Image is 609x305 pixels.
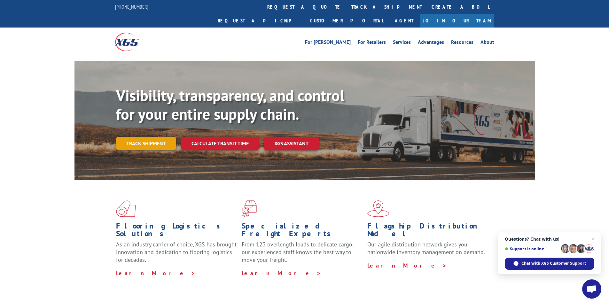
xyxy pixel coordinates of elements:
a: Services [393,40,411,47]
a: For [PERSON_NAME] [305,40,351,47]
a: Learn More > [367,262,447,269]
a: Learn More > [116,269,196,277]
a: Agent [388,14,420,28]
a: XGS ASSISTANT [264,137,319,150]
span: Questions? Chat with us! [505,237,594,242]
img: xgs-icon-focused-on-flooring-red [242,200,257,217]
span: Chat with XGS Customer Support [521,261,586,266]
a: Learn More > [242,269,321,277]
a: For Retailers [358,40,386,47]
a: Join Our Team [420,14,494,28]
a: About [480,40,494,47]
img: xgs-icon-flagship-distribution-model-red [367,200,389,217]
a: Calculate transit time [181,137,259,150]
b: Visibility, transparency, and control for your entire supply chain. [116,85,344,124]
a: Open chat [582,279,601,299]
img: xgs-icon-total-supply-chain-intelligence-red [116,200,136,217]
a: Resources [451,40,473,47]
span: Support is online [505,246,558,251]
h1: Flagship Distribution Model [367,222,488,241]
span: Chat with XGS Customer Support [505,258,594,270]
a: Advantages [418,40,444,47]
p: From 123 overlength loads to delicate cargo, our experienced staff knows the best way to move you... [242,241,363,269]
a: Customer Portal [305,14,388,28]
span: As an industry carrier of choice, XGS has brought innovation and dedication to flooring logistics... [116,241,237,263]
a: Request a pickup [213,14,305,28]
a: [PHONE_NUMBER] [115,4,148,10]
h1: Flooring Logistics Solutions [116,222,237,241]
a: Track shipment [116,137,176,150]
h1: Specialized Freight Experts [242,222,363,241]
span: Our agile distribution network gives you nationwide inventory management on demand. [367,241,485,256]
